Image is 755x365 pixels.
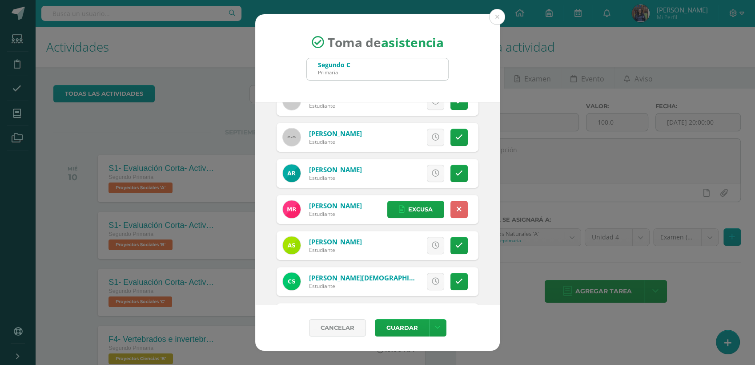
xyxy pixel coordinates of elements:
img: cbfa79e7225037f661bede80f156dc6a.png [283,272,301,290]
img: e7ce02645b76f4bb817c65f8481afc69.png [283,164,301,182]
img: cce91bffab8f7a10d5845b0ce62a1cf1.png [283,200,301,218]
span: Excusa [408,201,433,218]
a: [PERSON_NAME] [309,237,362,246]
div: Estudiante [309,174,362,182]
div: Primaria [318,69,350,76]
a: [PERSON_NAME][DEMOGRAPHIC_DATA] [309,273,436,282]
div: Estudiante [309,102,362,109]
span: Toma de [328,34,444,51]
div: Estudiante [309,138,362,146]
a: [PERSON_NAME] [309,129,362,138]
button: Close (Esc) [489,9,505,25]
input: Busca un grado o sección aquí... [307,58,448,80]
div: Estudiante [309,210,362,218]
img: 7f752ff5d0af1f49138f3dcc26295f1a.png [283,236,301,254]
strong: asistencia [381,34,444,51]
img: 60x60 [283,128,301,146]
a: Cancelar [309,319,366,337]
a: Excusa [387,201,444,218]
a: [PERSON_NAME] [309,165,362,174]
div: Segundo C [318,61,350,69]
button: Guardar [375,319,429,337]
a: [PERSON_NAME] [309,201,362,210]
div: Estudiante [309,246,362,254]
div: Estudiante [309,282,416,290]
